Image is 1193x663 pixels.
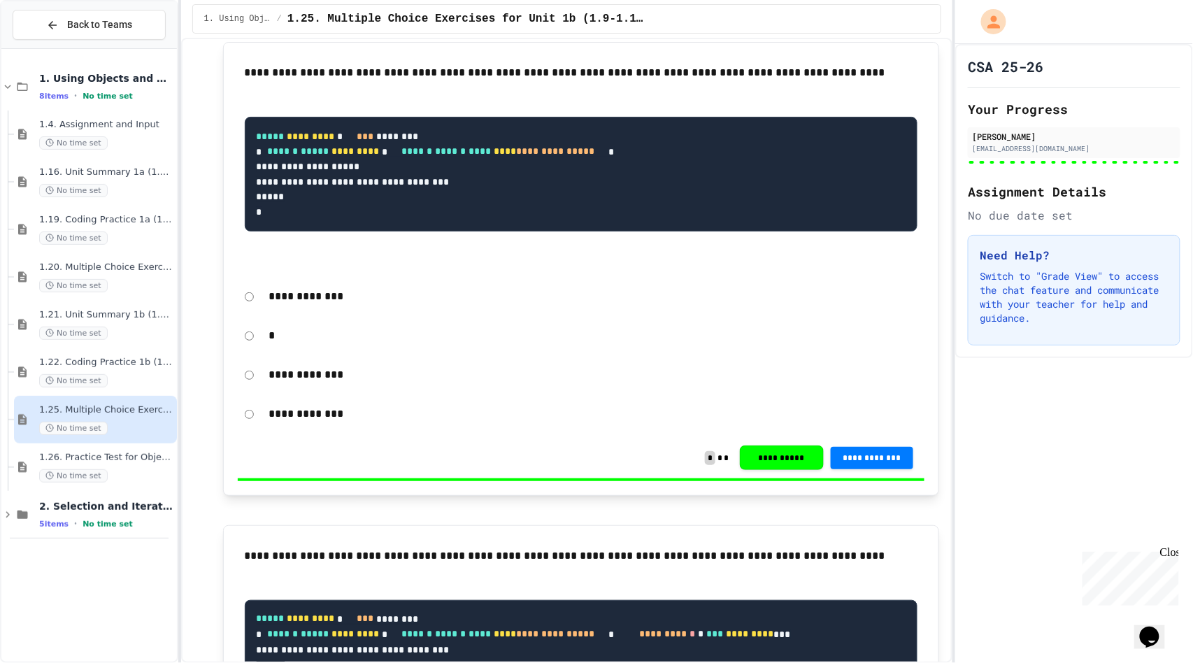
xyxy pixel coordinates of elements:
span: 2. Selection and Iteration [39,500,174,513]
span: • [74,90,77,101]
span: No time set [39,469,108,483]
span: 1.25. Multiple Choice Exercises for Unit 1b (1.9-1.15) [287,10,645,27]
span: 8 items [39,92,69,101]
span: Back to Teams [67,17,132,32]
span: No time set [39,231,108,245]
div: My Account [966,6,1010,38]
div: Chat with us now!Close [6,6,97,89]
span: 5 items [39,520,69,529]
span: No time set [39,327,108,340]
h2: Your Progress [968,99,1180,119]
span: No time set [83,92,133,101]
span: No time set [83,520,133,529]
div: [PERSON_NAME] [972,130,1176,143]
span: • [74,518,77,529]
span: 1.26. Practice Test for Objects (1.12-1.14) [39,452,174,464]
div: No due date set [968,207,1180,224]
span: / [277,13,282,24]
span: 1. Using Objects and Methods [39,72,174,85]
span: 1.16. Unit Summary 1a (1.1-1.6) [39,166,174,178]
div: [EMAIL_ADDRESS][DOMAIN_NAME] [972,143,1176,154]
h1: CSA 25-26 [968,57,1043,76]
span: No time set [39,184,108,197]
button: Back to Teams [13,10,166,40]
p: Switch to "Grade View" to access the chat feature and communicate with your teacher for help and ... [980,269,1169,325]
span: No time set [39,136,108,150]
span: 1.19. Coding Practice 1a (1.1-1.6) [39,214,174,226]
span: No time set [39,279,108,292]
h2: Assignment Details [968,182,1180,201]
span: 1.25. Multiple Choice Exercises for Unit 1b (1.9-1.15) [39,404,174,416]
span: 1.22. Coding Practice 1b (1.7-1.15) [39,357,174,369]
span: 1.20. Multiple Choice Exercises for Unit 1a (1.1-1.6) [39,262,174,273]
span: No time set [39,422,108,435]
span: No time set [39,374,108,387]
iframe: chat widget [1134,607,1179,649]
span: 1.4. Assignment and Input [39,119,174,131]
span: 1. Using Objects and Methods [204,13,271,24]
span: 1.21. Unit Summary 1b (1.7-1.15) [39,309,174,321]
iframe: chat widget [1077,546,1179,606]
h3: Need Help? [980,247,1169,264]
